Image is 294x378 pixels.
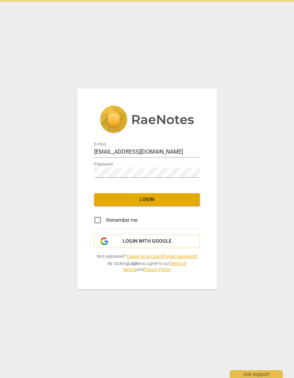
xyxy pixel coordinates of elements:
label: E-mail [94,142,106,147]
span: Login with Google [123,238,172,245]
span: By clicking you agree to our and . [94,261,200,272]
span: Remember me [106,217,137,224]
a: Privacy Policy [144,267,170,272]
div: Ask support [230,370,283,378]
label: Password [94,163,113,167]
button: Login with Google [94,235,200,248]
span: Login [100,196,194,203]
a: Forgot password? [163,254,197,259]
img: 5ac2273c67554f335776073100b6d88f.svg [100,106,194,135]
a: Create an account [127,254,162,259]
button: Login [94,193,200,206]
a: Terms of Service [123,261,186,272]
b: Login [128,261,139,266]
span: Not registered? | [94,254,200,260]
